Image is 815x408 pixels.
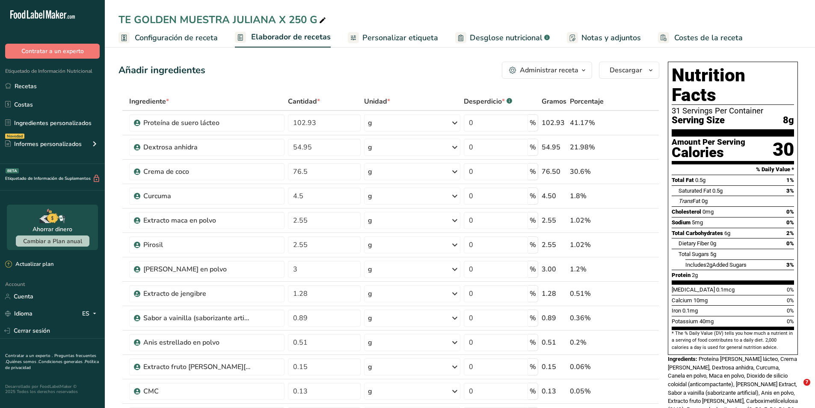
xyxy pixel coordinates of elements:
[364,96,390,107] span: Unidad
[143,313,250,323] div: Sabor a vainilla (saborizante artificial)
[672,146,745,159] div: Calories
[672,115,725,126] span: Serving Size
[783,115,794,126] span: 8g
[570,337,619,348] div: 0.2%
[143,337,250,348] div: Anis estrellado en polvo
[368,264,372,274] div: g
[119,28,218,48] a: Configuración de receta
[672,286,715,293] span: [MEDICAL_DATA]
[542,337,566,348] div: 0.51
[693,297,708,304] span: 10mg
[672,219,691,226] span: Sodium
[787,286,794,293] span: 0%
[679,198,693,204] i: Trans
[5,359,99,371] a: Política de privacidad
[672,107,794,115] div: 31 Servings Per Container
[143,142,250,152] div: Dextrosa anhidra
[288,96,320,107] span: Cantidad
[668,356,697,362] span: Ingredients:
[5,140,82,149] div: Informes personalizados
[542,289,566,299] div: 1.28
[672,164,794,175] section: % Daily Value *
[679,240,709,247] span: Dietary Fiber
[692,219,703,226] span: 5mg
[542,362,566,372] div: 0.15
[672,230,723,236] span: Total Carbohydrates
[786,230,794,236] span: 2%
[702,198,708,204] span: 0g
[235,27,331,48] a: Elaborador de recetas
[362,32,438,44] span: Personalizar etiqueta
[787,297,794,304] span: 0%
[129,96,169,107] span: Ingrediente
[570,167,619,177] div: 30.6%
[706,262,712,268] span: 2g
[542,96,566,107] span: Gramos
[570,96,604,107] span: Porcentaje
[570,240,619,250] div: 1.02%
[570,386,619,396] div: 0.05%
[82,309,100,319] div: ES
[581,32,641,44] span: Notas y adjuntos
[679,251,709,257] span: Total Sugars
[5,44,100,59] button: Contratar a un experto
[699,318,714,325] span: 40mg
[787,307,794,314] span: 0%
[542,191,566,201] div: 4.50
[570,118,619,128] div: 41.17%
[143,264,250,274] div: [PERSON_NAME] en polvo
[6,168,19,173] div: BETA
[520,65,578,75] div: Administrar receta
[803,379,810,386] span: 7
[716,286,735,293] span: 0.1mcg
[542,167,566,177] div: 76.50
[143,118,250,128] div: Proteína de suero lácteo
[542,313,566,323] div: 0.89
[610,65,642,75] span: Descargar
[39,359,85,365] a: Condiciones generales .
[464,96,512,107] div: Desperdicio
[348,28,438,48] a: Personalizar etiqueta
[5,306,33,321] a: Idioma
[33,225,72,234] div: Ahorrar dinero
[570,264,619,274] div: 1.2%
[143,289,250,299] div: Extracto de jengibre
[679,188,711,194] span: Saturated Fat
[5,260,53,269] div: Actualizar plan
[570,191,619,201] div: 1.8%
[786,177,794,183] span: 1%
[786,262,794,268] span: 3%
[143,386,250,396] div: CMC
[786,188,794,194] span: 3%
[368,215,372,226] div: g
[672,307,681,314] span: Iron
[542,240,566,250] div: 2.55
[143,191,250,201] div: Curcuma
[16,235,89,247] button: Cambiar a Plan anual
[672,272,691,278] span: Protein
[712,188,723,194] span: 0.5g
[570,142,619,152] div: 21.98%
[368,118,372,128] div: g
[542,386,566,396] div: 0.13
[786,240,794,247] span: 0%
[368,313,372,323] div: g
[786,219,794,226] span: 0%
[542,118,566,128] div: 102.93
[570,362,619,372] div: 0.06%
[455,28,550,48] a: Desglose nutricional
[368,142,372,152] div: g
[672,66,794,105] h1: Nutrition Facts
[368,191,372,201] div: g
[570,313,619,323] div: 0.36%
[368,386,372,396] div: g
[368,289,372,299] div: g
[692,272,698,278] span: 2g
[119,63,205,77] div: Añadir ingredientes
[710,240,716,247] span: 0g
[542,264,566,274] div: 3.00
[702,208,714,215] span: 0mg
[251,31,331,43] span: Elaborador de recetas
[599,62,659,79] button: Descargar
[368,240,372,250] div: g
